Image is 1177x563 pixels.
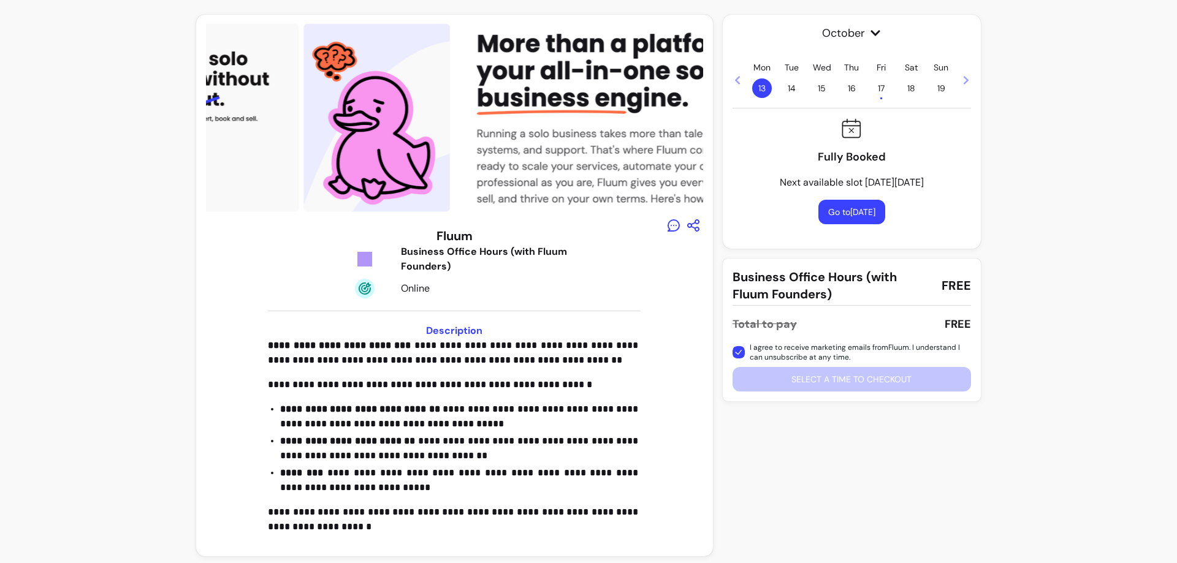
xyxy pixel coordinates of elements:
img: Fully booked icon [842,118,861,138]
p: Thu [844,61,859,74]
p: Tue [785,61,799,74]
h3: Description [268,323,641,338]
span: Business Office Hours (with Fluum Founders) [733,268,932,303]
p: Sun [934,61,948,74]
span: 16 [842,78,861,98]
span: 18 [902,78,921,98]
span: 19 [931,78,951,98]
p: Next available slot [DATE][DATE] [780,175,924,190]
span: • [880,92,883,104]
img: https://d3pz9znudhj10h.cloudfront.net/83906dca-93fa-4341-909b-8588e63e9608 [94,20,456,216]
p: Fully Booked [818,148,886,165]
span: 17 [872,78,891,98]
span: 14 [782,78,802,98]
div: Business Office Hours (with Fluum Founders) [401,244,575,274]
p: Sat [905,61,918,74]
div: Online [401,281,575,296]
span: FREE [942,277,971,294]
h3: Fluum [436,227,473,244]
img: Tickets Icon [355,249,375,269]
p: Fri [877,61,886,74]
div: FREE [945,316,971,333]
span: 15 [812,78,832,98]
button: Go to[DATE] [818,200,885,224]
span: 13 [752,78,772,98]
img: https://d3pz9znudhj10h.cloudfront.net/63b59c47-5d66-4c2f-96fc-7abb4a90e680 [461,20,870,216]
div: Total to pay [733,316,797,333]
p: Wed [813,61,831,74]
span: October [733,25,971,42]
p: Mon [753,61,771,74]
